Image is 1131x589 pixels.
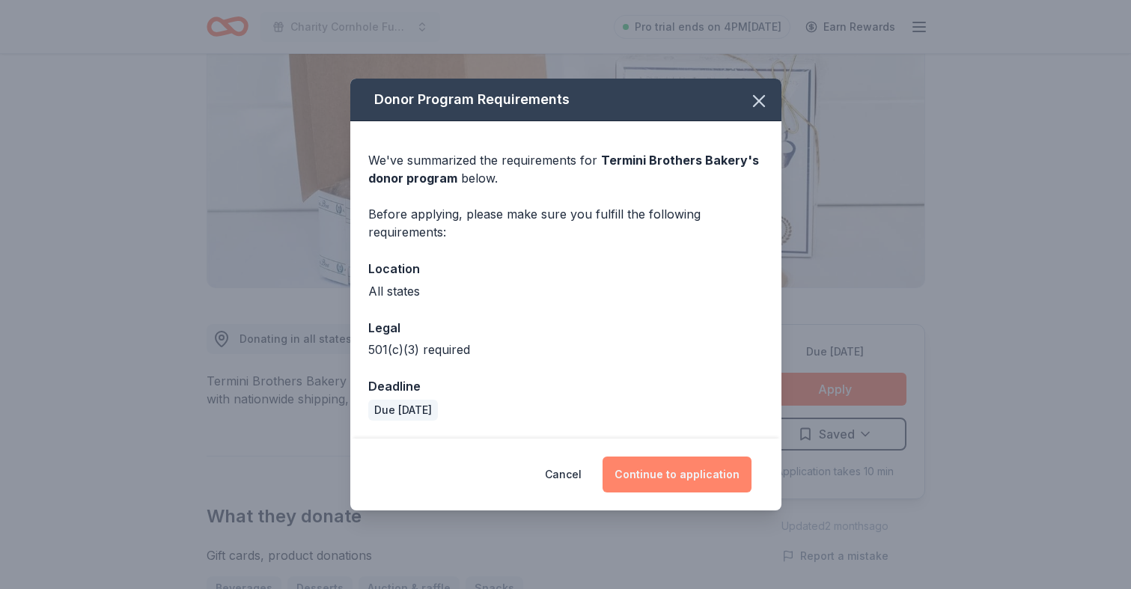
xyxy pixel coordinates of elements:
div: Due [DATE] [368,400,438,421]
button: Cancel [545,457,582,492]
div: Deadline [368,376,763,396]
button: Continue to application [603,457,752,492]
div: We've summarized the requirements for below. [368,151,763,187]
div: Location [368,259,763,278]
div: Donor Program Requirements [350,79,781,121]
div: Before applying, please make sure you fulfill the following requirements: [368,205,763,241]
div: 501(c)(3) required [368,341,763,358]
div: Legal [368,318,763,338]
div: All states [368,282,763,300]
